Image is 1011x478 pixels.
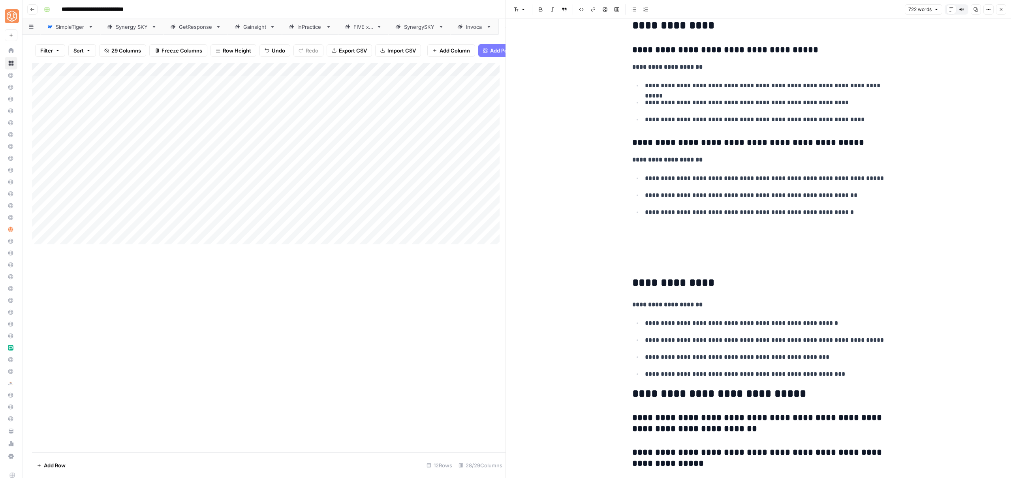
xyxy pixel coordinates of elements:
[451,19,498,35] a: Invoca
[375,44,421,57] button: Import CSV
[259,44,290,57] button: Undo
[490,47,533,54] span: Add Power Agent
[35,44,65,57] button: Filter
[5,44,17,57] a: Home
[353,23,373,31] div: FIVE x 5
[111,47,141,54] span: 29 Columns
[100,19,163,35] a: Synergy SKY
[387,47,416,54] span: Import CSV
[8,227,13,232] img: hlg0wqi1id4i6sbxkcpd2tyblcaw
[5,437,17,450] a: Usage
[5,57,17,69] a: Browse
[5,6,17,26] button: Workspace: SimpleTiger
[908,6,932,13] span: 722 words
[116,23,148,31] div: Synergy SKY
[243,23,267,31] div: Gainsight
[163,19,228,35] a: GetResponse
[282,19,338,35] a: InPractice
[338,19,389,35] a: FIVE x 5
[306,47,318,54] span: Redo
[466,23,483,31] div: Invoca
[293,44,323,57] button: Redo
[440,47,470,54] span: Add Column
[44,461,66,469] span: Add Row
[404,23,435,31] div: SynergySKY
[5,425,17,437] a: Your Data
[56,23,85,31] div: SimpleTiger
[149,44,207,57] button: Freeze Columns
[455,459,505,472] div: 28/29 Columns
[327,44,372,57] button: Export CSV
[228,19,282,35] a: Gainsight
[272,47,285,54] span: Undo
[5,450,17,463] a: Settings
[223,47,251,54] span: Row Height
[905,4,942,15] button: 722 words
[32,459,70,472] button: Add Row
[68,44,96,57] button: Sort
[162,47,202,54] span: Freeze Columns
[8,345,13,351] img: lw7c1zkxykwl1f536rfloyrjtby8
[40,19,100,35] a: SimpleTiger
[339,47,367,54] span: Export CSV
[5,9,19,23] img: SimpleTiger Logo
[389,19,451,35] a: SynergySKY
[423,459,455,472] div: 12 Rows
[427,44,475,57] button: Add Column
[210,44,256,57] button: Row Height
[73,47,84,54] span: Sort
[179,23,212,31] div: GetResponse
[297,23,323,31] div: InPractice
[40,47,53,54] span: Filter
[8,381,13,386] img: l4fhhv1wydngfjbdt7cv1fhbfkxb
[478,44,538,57] button: Add Power Agent
[498,19,564,35] a: EmpowerEMR
[99,44,146,57] button: 29 Columns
